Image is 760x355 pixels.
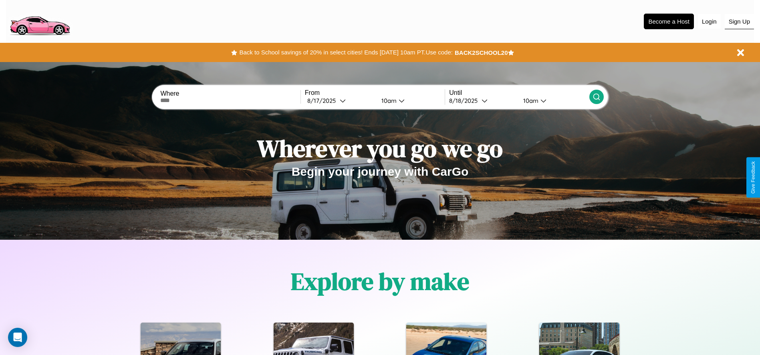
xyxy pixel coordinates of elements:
button: Back to School savings of 20% in select cities! Ends [DATE] 10am PT.Use code: [237,47,454,58]
button: Login [698,14,721,29]
button: Sign Up [725,14,754,29]
label: From [305,89,445,96]
div: 10am [377,97,399,104]
button: 10am [517,96,589,105]
h1: Explore by make [291,265,469,298]
b: BACK2SCHOOL20 [455,49,508,56]
div: 10am [519,97,540,104]
label: Until [449,89,589,96]
div: Open Intercom Messenger [8,328,27,347]
div: Give Feedback [750,161,756,194]
button: 8/17/2025 [305,96,375,105]
label: Where [160,90,300,97]
img: logo [6,4,73,37]
div: 8 / 17 / 2025 [307,97,340,104]
button: Become a Host [644,14,694,29]
div: 8 / 18 / 2025 [449,97,482,104]
button: 10am [375,96,445,105]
